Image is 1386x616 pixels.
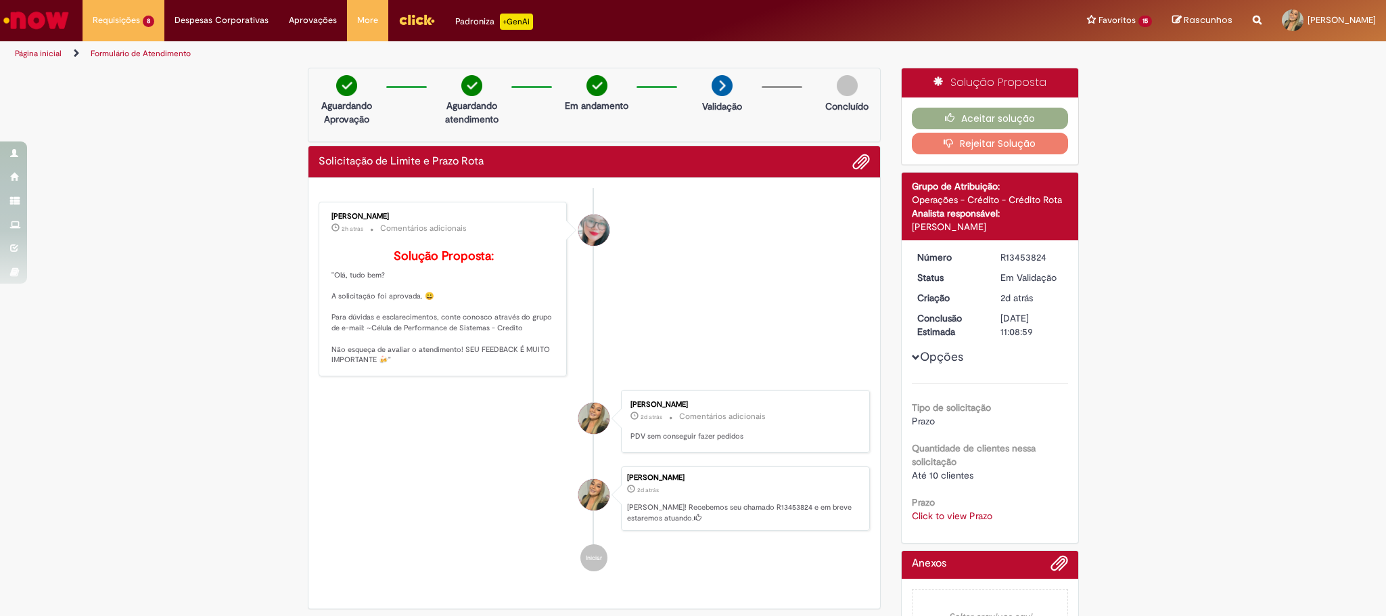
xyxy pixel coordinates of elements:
[1000,271,1063,284] div: Em Validação
[912,206,1068,220] div: Analista responsável:
[289,14,337,27] span: Aprovações
[1308,14,1376,26] span: [PERSON_NAME]
[912,469,973,481] span: Até 10 clientes
[1000,250,1063,264] div: R13453824
[342,225,363,233] span: 2h atrás
[1138,16,1152,27] span: 15
[357,14,378,27] span: More
[336,75,357,96] img: check-circle-green.png
[912,108,1068,129] button: Aceitar solução
[641,413,662,421] time: 27/08/2025 17:09:17
[837,75,858,96] img: img-circle-grey.png
[314,99,379,126] p: Aguardando Aprovação
[712,75,733,96] img: arrow-next.png
[578,479,609,510] div: Maisa Helena Mancini
[912,442,1036,468] b: Quantidade de clientes nessa solicitação
[907,271,990,284] dt: Status
[912,558,946,570] h2: Anexos
[93,14,140,27] span: Requisições
[1000,311,1063,338] div: [DATE] 11:08:59
[1000,292,1033,304] time: 27/08/2025 17:08:55
[912,179,1068,193] div: Grupo de Atribuição:
[1000,291,1063,305] div: 27/08/2025 17:08:55
[1184,14,1232,26] span: Rascunhos
[461,75,482,96] img: check-circle-green.png
[907,250,990,264] dt: Número
[331,250,557,366] p: "Olá, tudo bem? A solicitação foi aprovada. 😀 Para dúvidas e esclarecimentos, conte conosco atrav...
[578,215,609,246] div: Franciele Fernanda Melo dos Santos
[902,68,1078,97] div: Solução Proposta
[912,220,1068,234] div: [PERSON_NAME]
[852,153,870,171] button: Adicionar anexos
[912,401,991,414] b: Tipo de solicitação
[342,225,363,233] time: 29/08/2025 12:40:46
[630,431,856,442] p: PDV sem conseguir fazer pedidos
[331,213,557,221] div: [PERSON_NAME]
[1172,14,1232,27] a: Rascunhos
[1000,292,1033,304] span: 2d atrás
[91,48,191,59] a: Formulário de Atendimento
[394,248,494,264] b: Solução Proposta:
[912,415,935,427] span: Prazo
[912,496,935,508] b: Prazo
[398,9,435,30] img: click_logo_yellow_360x200.png
[565,99,628,112] p: Em andamento
[1,7,71,34] img: ServiceNow
[1050,554,1068,579] button: Adicionar anexos
[907,311,990,338] dt: Conclusão Estimada
[10,41,914,66] ul: Trilhas de página
[912,193,1068,206] div: Operações - Crédito - Crédito Rota
[319,466,871,531] li: Maisa Helena Mancini
[679,411,766,422] small: Comentários adicionais
[15,48,62,59] a: Página inicial
[627,502,862,523] p: [PERSON_NAME]! Recebemos seu chamado R13453824 e em breve estaremos atuando.
[175,14,269,27] span: Despesas Corporativas
[1099,14,1136,27] span: Favoritos
[380,223,467,234] small: Comentários adicionais
[702,100,742,113] p: Validação
[500,14,533,30] p: +GenAi
[455,14,533,30] div: Padroniza
[637,486,659,494] span: 2d atrás
[907,291,990,305] dt: Criação
[637,486,659,494] time: 27/08/2025 17:08:55
[319,188,871,586] ul: Histórico de tíquete
[439,99,505,126] p: Aguardando atendimento
[578,403,609,434] div: Maisa Helena Mancini
[627,474,862,482] div: [PERSON_NAME]
[319,156,484,168] h2: Solicitação de Limite e Prazo Rota Histórico de tíquete
[586,75,607,96] img: check-circle-green.png
[143,16,154,27] span: 8
[630,401,856,409] div: [PERSON_NAME]
[912,133,1068,154] button: Rejeitar Solução
[641,413,662,421] span: 2d atrás
[825,100,869,113] p: Concluído
[912,510,992,522] a: Click to view Prazo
